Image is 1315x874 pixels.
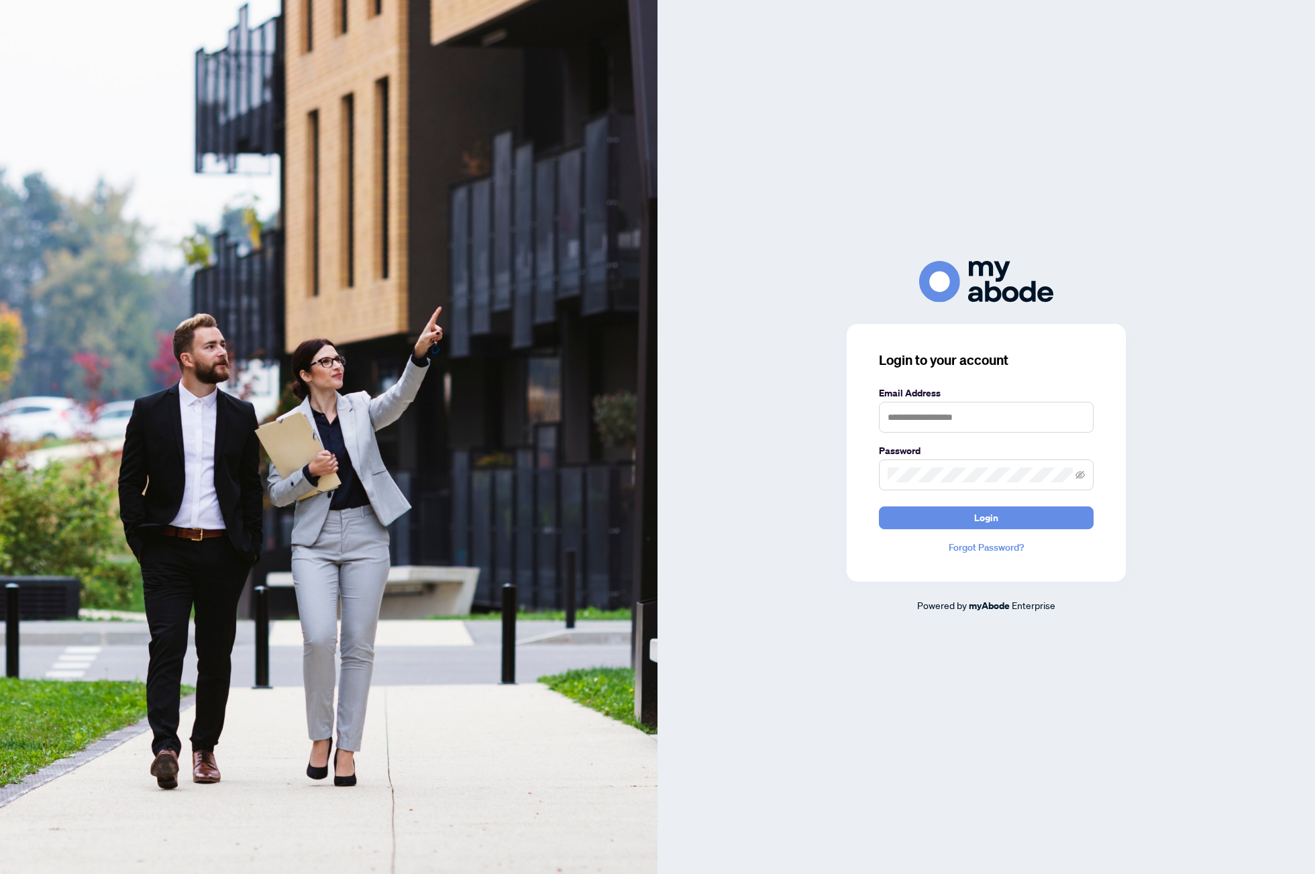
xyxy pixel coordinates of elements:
[1012,599,1055,611] span: Enterprise
[879,506,1094,529] button: Login
[969,598,1010,613] a: myAbode
[879,351,1094,370] h3: Login to your account
[879,443,1094,458] label: Password
[1075,470,1085,480] span: eye-invisible
[919,261,1053,302] img: ma-logo
[974,507,998,529] span: Login
[879,540,1094,555] a: Forgot Password?
[917,599,967,611] span: Powered by
[879,386,1094,400] label: Email Address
